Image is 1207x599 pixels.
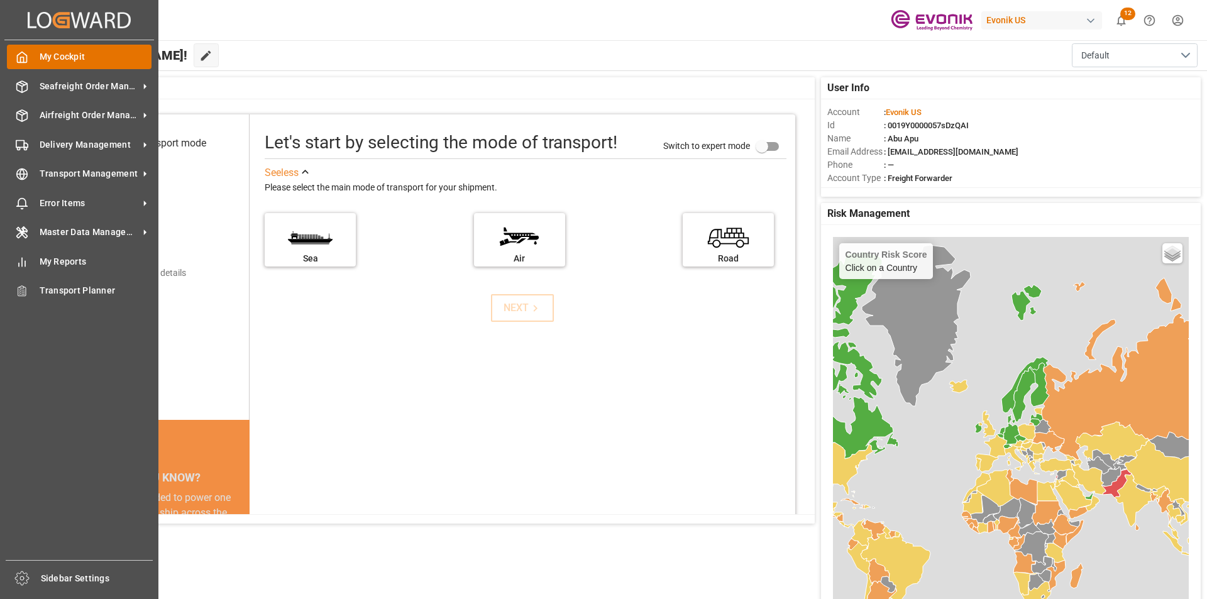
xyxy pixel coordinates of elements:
[1107,6,1135,35] button: show 12 new notifications
[1120,8,1135,20] span: 12
[1081,49,1110,62] span: Default
[40,80,139,93] span: Seafreight Order Management
[981,11,1102,30] div: Evonik US
[1135,6,1164,35] button: Help Center
[846,250,927,260] h4: Country Risk Score
[884,147,1018,157] span: : [EMAIL_ADDRESS][DOMAIN_NAME]
[663,140,750,150] span: Switch to expert mode
[271,252,350,265] div: Sea
[40,255,152,268] span: My Reports
[884,160,894,170] span: : —
[1072,43,1198,67] button: open menu
[40,138,139,151] span: Delivery Management
[827,145,884,158] span: Email Address
[1162,243,1182,263] a: Layers
[7,249,152,273] a: My Reports
[884,134,918,143] span: : Abu Apu
[83,490,234,581] div: The energy needed to power one large container ship across the ocean in a single day is the same ...
[689,252,768,265] div: Road
[40,167,139,180] span: Transport Management
[827,172,884,185] span: Account Type
[232,490,250,596] button: next slide / item
[7,278,152,303] a: Transport Planner
[7,45,152,69] a: My Cockpit
[40,284,152,297] span: Transport Planner
[827,132,884,145] span: Name
[265,165,299,180] div: See less
[827,158,884,172] span: Phone
[827,106,884,119] span: Account
[884,107,922,117] span: :
[827,206,910,221] span: Risk Management
[886,107,922,117] span: Evonik US
[265,129,617,156] div: Let's start by selecting the mode of transport!
[827,119,884,132] span: Id
[491,294,554,322] button: NEXT
[884,121,969,130] span: : 0019Y0000057sDzQAI
[52,43,187,67] span: Hello [PERSON_NAME]!
[884,173,952,183] span: : Freight Forwarder
[981,8,1107,32] button: Evonik US
[68,464,250,490] div: DID YOU KNOW?
[40,50,152,63] span: My Cockpit
[265,180,786,195] div: Please select the main mode of transport for your shipment.
[846,250,927,273] div: Click on a Country
[827,80,869,96] span: User Info
[891,9,973,31] img: Evonik-brand-mark-Deep-Purple-RGB.jpeg_1700498283.jpeg
[504,300,542,316] div: NEXT
[40,197,139,210] span: Error Items
[480,252,559,265] div: Air
[41,572,153,585] span: Sidebar Settings
[40,226,139,239] span: Master Data Management
[40,109,139,122] span: Airfreight Order Management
